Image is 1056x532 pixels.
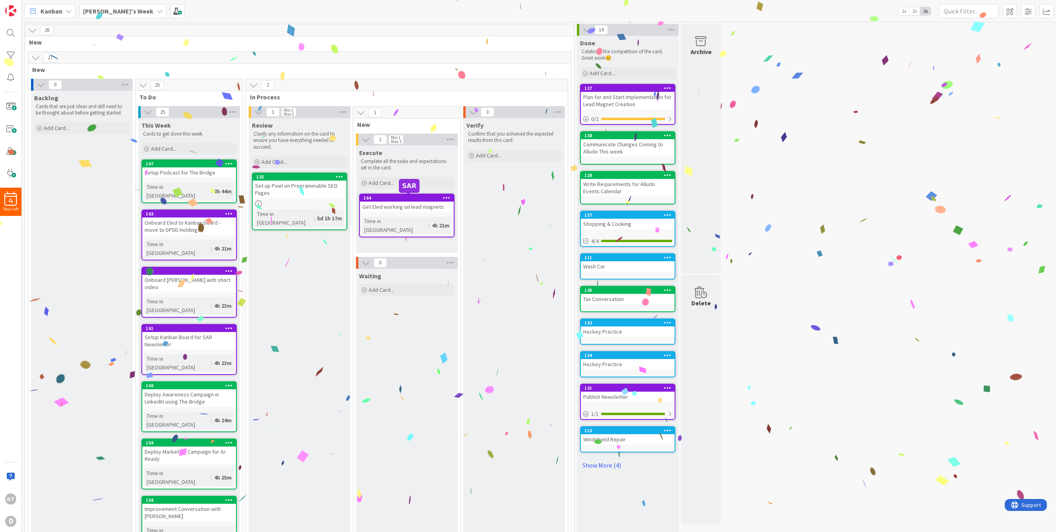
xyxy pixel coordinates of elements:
div: 167 [146,161,236,167]
span: 1 [368,108,382,117]
div: 162 [142,268,236,275]
div: 138Communicate Changes Coming to Alludo This week [581,132,675,157]
a: Show More (4) [580,459,675,472]
span: 1x [899,7,909,15]
div: 162 [146,268,236,274]
div: 4h 21m [212,244,234,253]
div: Deploy Awareness Campaign in LinkedIn using The Bridge [142,389,236,407]
span: : [211,416,212,425]
span: New [32,66,561,74]
span: 14 [594,25,608,35]
div: 159Deploy Marketing Campaign for AI-Ready [142,439,236,464]
div: 158Improvement Conversation with [PERSON_NAME] [142,497,236,521]
div: 4h 25m [212,473,234,482]
div: 145 [584,287,675,293]
span: 4/4 [591,237,599,245]
span: Add Card... [151,145,176,152]
div: 113Windshield Repair [581,427,675,445]
input: Quick Filter... [939,4,999,18]
span: New [357,120,451,128]
span: New [29,38,564,46]
span: : [429,221,430,230]
p: Complete all the tasks and expectations set in the card. [361,158,453,171]
span: : [211,244,212,253]
div: 134Hockey Practice [581,352,675,369]
div: 159 [142,439,236,447]
div: Publish Newsletter [581,392,675,402]
div: Min 1 [284,108,293,112]
div: Tax Conversation [581,294,675,304]
div: 145 [581,287,675,294]
div: 132Hockey Practice [581,319,675,337]
div: Plan for and Start Implementation for Lead Magnet Creation [581,92,675,109]
div: Time in [GEOGRAPHIC_DATA] [145,354,211,372]
div: 158 [146,497,236,503]
div: Time in [GEOGRAPHIC_DATA] [362,217,429,234]
span: Add Card... [369,286,394,293]
div: Setup Kanban Board for SAR Newsletter [142,332,236,349]
div: 137 [584,212,675,218]
span: 1 [266,107,280,117]
div: Hockey Practice [581,359,675,369]
div: 125 [256,174,346,180]
div: 167Setup Podcast for The Bridge [142,160,236,178]
span: Backlog [34,94,58,102]
span: In Process [250,93,558,101]
div: 134 [581,352,675,359]
div: DT [5,493,16,505]
div: 131 [584,385,675,391]
div: 164 [360,194,454,202]
span: 27 [43,53,57,62]
div: Time in [GEOGRAPHIC_DATA] [145,183,211,200]
div: 138 [581,132,675,139]
div: 160Deploy Awareness Campaign in LinkedIn using The Bridge [142,382,236,407]
div: 125 [253,173,346,181]
span: Add Card... [44,124,69,132]
span: : [314,214,315,223]
span: : [211,473,212,482]
span: 28 [40,25,54,35]
div: 128Write Requirements for Alludo Events Calendar [581,172,675,196]
div: 137Shopping & Cooking [581,212,675,229]
span: 0 [48,80,62,89]
div: Time in [GEOGRAPHIC_DATA] [145,297,211,315]
span: 25 [151,80,164,90]
span: Add Card... [261,158,287,165]
span: : [211,301,212,310]
h5: SAR [402,182,416,190]
span: 4 [9,198,13,204]
p: Cards to get done this week. [143,131,235,137]
span: 😊 [605,54,611,61]
span: 1 / 1 [591,410,599,418]
span: 3x [920,7,931,15]
div: 127 [584,85,675,91]
div: Write Requirements for Alludo Events Calendar [581,179,675,196]
span: Support [17,1,36,11]
div: Setup Podcast for The Bridge [142,167,236,178]
span: Verify [466,121,484,129]
span: : [211,187,212,196]
div: 163 [146,211,236,217]
div: Deploy Marketing Campaign for AI-Ready [142,447,236,464]
div: 161 [146,326,236,331]
div: Communicate Changes Coming to Alludo This week [581,139,675,157]
div: 5d 1h 17m [315,214,344,223]
div: Time in [GEOGRAPHIC_DATA] [145,412,211,429]
div: 0/2 [581,114,675,124]
span: Add Card... [369,179,394,186]
div: 163Onboard Eled to Kanban board - move to DPDD Holdings [142,210,236,235]
div: 128 [581,172,675,179]
div: Set up Pixel on Programmable SEO Pages [253,181,346,198]
div: 160 [146,383,236,388]
span: 0 / 2 [591,115,599,123]
div: 137 [581,212,675,219]
div: Time in [GEOGRAPHIC_DATA] [255,210,314,227]
span: This Week [141,121,171,129]
div: Time in [GEOGRAPHIC_DATA] [145,240,211,257]
div: 167 [142,160,236,167]
div: Wash Car [581,261,675,272]
span: To Do [139,93,233,101]
span: 2 [261,80,275,90]
span: 2x [909,7,920,15]
div: 160 [142,382,236,389]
